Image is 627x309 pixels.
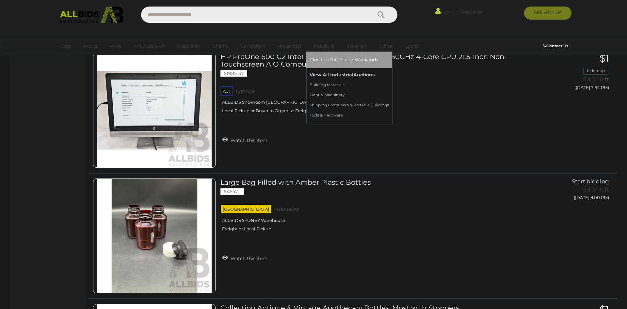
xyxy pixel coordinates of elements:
[572,178,609,185] span: Start bidding
[209,41,233,52] a: Charity
[310,41,339,52] a: Industrial
[237,41,269,52] a: Computers
[56,7,127,24] img: Allbids.com.au
[97,53,212,167] img: 51985-37a.jpg
[543,42,570,50] a: Contact Us
[57,52,112,62] a: [GEOGRAPHIC_DATA]
[220,135,269,145] a: Watch this item
[225,53,524,118] a: HP ProOne 600 G2 Intel Core I5 (6500) 3.20GHz-3.60GHz 4-Core CPU 21.5-Inch Non-Touchscreen AIO Co...
[220,253,269,263] a: Watch this item
[225,178,524,237] a: Large Bag Filled with Amber Plastic Bottles 54657-1 [GEOGRAPHIC_DATA] Taren Point ALLBIDS SYDNEY ...
[461,9,483,15] a: Register
[130,41,169,52] a: Antiques & Art
[57,41,75,52] a: Cars
[229,137,267,143] span: Watch this item
[524,7,571,20] a: Sell with us
[458,8,460,15] span: |
[173,41,204,52] a: Hospitality
[543,43,568,48] b: Contact Us
[105,41,125,52] a: Wine
[79,41,101,52] a: Trucks
[534,53,611,94] a: $1 bidemup 5d 3h left ([DATE] 7:54 PM)
[97,179,212,293] img: 54657-1a.jpeg
[343,41,372,52] a: Jewellery
[435,9,458,15] a: Sign In
[376,41,397,52] a: Office
[365,7,397,23] button: Search
[229,255,267,261] span: Watch this item
[534,178,611,204] a: Start bidding 5d 3h left ([DATE] 8:00 PM)
[273,41,305,52] a: Household
[401,41,423,52] a: Sports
